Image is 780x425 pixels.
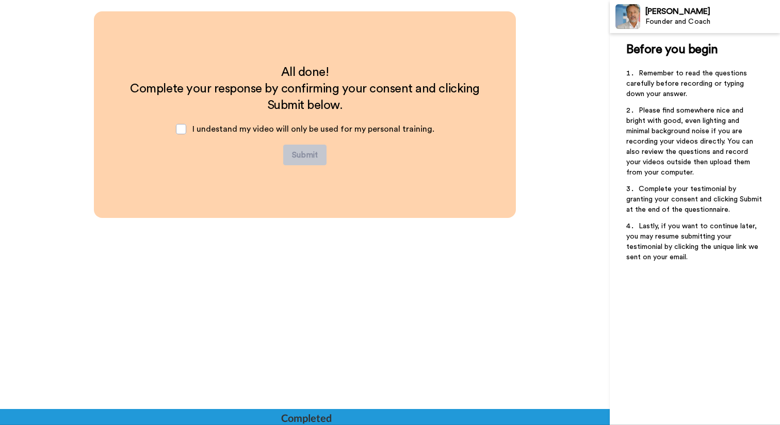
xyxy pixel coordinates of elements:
[645,18,779,26] div: Founder and Coach
[626,107,755,176] span: Please find somewhere nice and bright with good, even lighting and minimal background noise if yo...
[626,43,718,56] span: Before you begin
[626,223,760,261] span: Lastly, if you want to continue later, you may resume submitting your testimonial by clicking the...
[130,83,482,112] span: Complete your response by confirming your consent and clicking Submit below.
[281,411,331,425] div: Completed
[281,66,329,78] span: All done!
[645,7,779,17] div: [PERSON_NAME]
[615,4,640,29] img: Profile Image
[626,70,749,98] span: Remember to read the questions carefully before recording or typing down your answer.
[283,145,327,165] button: Submit
[626,185,764,213] span: Complete your testimonial by granting your consent and clicking Submit at the end of the question...
[192,125,434,133] span: I undestand my video will only be used for my personal training.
